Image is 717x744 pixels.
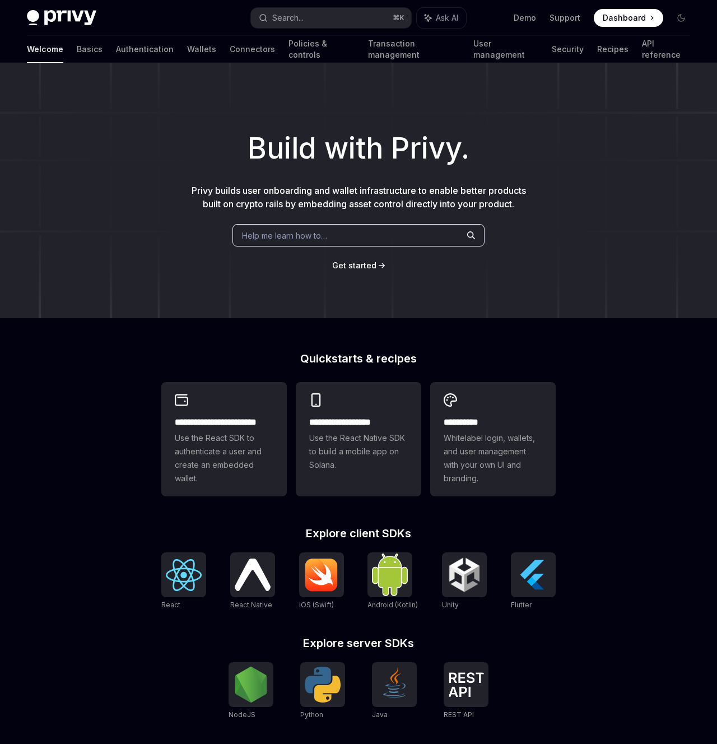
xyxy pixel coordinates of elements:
[444,710,474,719] span: REST API
[27,10,96,26] img: dark logo
[511,552,556,611] a: FlutterFlutter
[332,261,376,270] span: Get started
[376,667,412,703] img: Java
[417,8,466,28] button: Ask AI
[161,552,206,611] a: ReactReact
[367,601,418,609] span: Android (Kotlin)
[235,559,271,590] img: React Native
[515,557,551,593] img: Flutter
[436,12,458,24] span: Ask AI
[192,185,526,210] span: Privy builds user onboarding and wallet infrastructure to enable better products built on crypto ...
[446,557,482,593] img: Unity
[442,552,487,611] a: UnityUnity
[175,431,273,485] span: Use the React SDK to authenticate a user and create an embedded wallet.
[552,36,584,63] a: Security
[444,431,542,485] span: Whitelabel login, wallets, and user management with your own UI and branding.
[166,559,202,591] img: React
[550,12,580,24] a: Support
[332,260,376,271] a: Get started
[368,36,459,63] a: Transaction management
[603,12,646,24] span: Dashboard
[367,552,418,611] a: Android (Kotlin)Android (Kotlin)
[372,554,408,596] img: Android (Kotlin)
[161,601,180,609] span: React
[672,9,690,27] button: Toggle dark mode
[594,9,663,27] a: Dashboard
[372,710,388,719] span: Java
[430,382,556,496] a: **** *****Whitelabel login, wallets, and user management with your own UI and branding.
[300,710,323,719] span: Python
[288,36,355,63] a: Policies & controls
[187,36,216,63] a: Wallets
[514,12,536,24] a: Demo
[116,36,174,63] a: Authentication
[230,36,275,63] a: Connectors
[296,382,421,496] a: **** **** **** ***Use the React Native SDK to build a mobile app on Solana.
[272,11,304,25] div: Search...
[372,662,417,720] a: JavaJava
[251,8,411,28] button: Search...⌘K
[77,36,103,63] a: Basics
[242,230,327,241] span: Help me learn how to…
[448,672,484,697] img: REST API
[473,36,538,63] a: User management
[233,667,269,703] img: NodeJS
[300,662,345,720] a: PythonPython
[229,662,273,720] a: NodeJSNodeJS
[229,710,255,719] span: NodeJS
[161,638,556,649] h2: Explore server SDKs
[442,601,459,609] span: Unity
[309,431,408,472] span: Use the React Native SDK to build a mobile app on Solana.
[305,667,341,703] img: Python
[161,353,556,364] h2: Quickstarts & recipes
[304,558,339,592] img: iOS (Swift)
[299,601,334,609] span: iOS (Swift)
[18,127,699,170] h1: Build with Privy.
[642,36,690,63] a: API reference
[299,552,344,611] a: iOS (Swift)iOS (Swift)
[230,552,275,611] a: React NativeReact Native
[597,36,628,63] a: Recipes
[27,36,63,63] a: Welcome
[511,601,532,609] span: Flutter
[161,528,556,539] h2: Explore client SDKs
[393,13,404,22] span: ⌘ K
[444,662,488,720] a: REST APIREST API
[230,601,272,609] span: React Native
